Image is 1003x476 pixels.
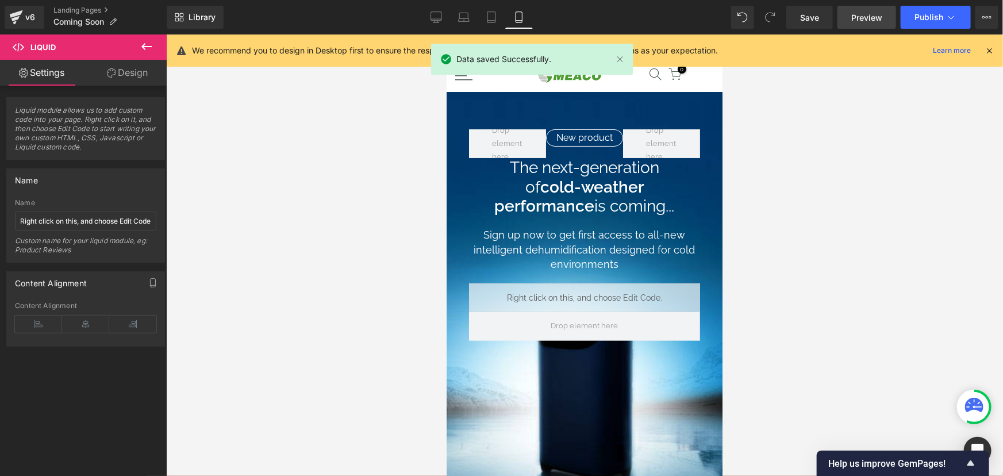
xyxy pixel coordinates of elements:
[975,6,998,29] button: More
[800,11,819,24] span: Save
[851,11,882,24] span: Preview
[731,6,754,29] button: Undo
[15,199,156,207] div: Name
[914,13,943,22] span: Publish
[828,456,978,470] button: Show survey - Help us improve GemPages!
[167,6,224,29] a: New Library
[48,143,198,182] strong: cold-weather performance
[30,43,56,52] span: Liquid
[828,458,964,469] span: Help us improve GemPages!
[5,6,44,29] a: v6
[15,106,156,159] span: Liquid module allows us to add custom code into your page. Right click on it, and then choose Edi...
[100,95,176,112] p: New product
[837,6,896,29] a: Preview
[759,6,782,29] button: Redo
[422,6,450,29] a: Desktop
[901,6,971,29] button: Publish
[928,44,975,57] a: Learn more
[192,44,718,57] p: We recommend you to design in Desktop first to ensure the responsive layout would display correct...
[22,193,253,237] h1: Sign up now to get first access to all-new intelligent dehumidification designed for cold environ...
[450,6,478,29] a: Laptop
[478,6,505,29] a: Tablet
[53,17,104,26] span: Coming Soon
[456,53,551,66] span: Data saved Successfully.
[34,124,242,182] h1: The next-generation of is coming...
[964,437,992,465] div: Open Intercom Messenger
[23,10,37,25] div: v6
[15,272,87,288] div: Content Alignment
[15,236,156,262] div: Custom name for your liquid module, eg: Product Reviews
[53,6,167,15] a: Landing Pages
[189,12,216,22] span: Library
[15,169,38,185] div: Name
[505,6,533,29] a: Mobile
[86,60,169,86] a: Design
[15,302,156,310] div: Content Alignment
